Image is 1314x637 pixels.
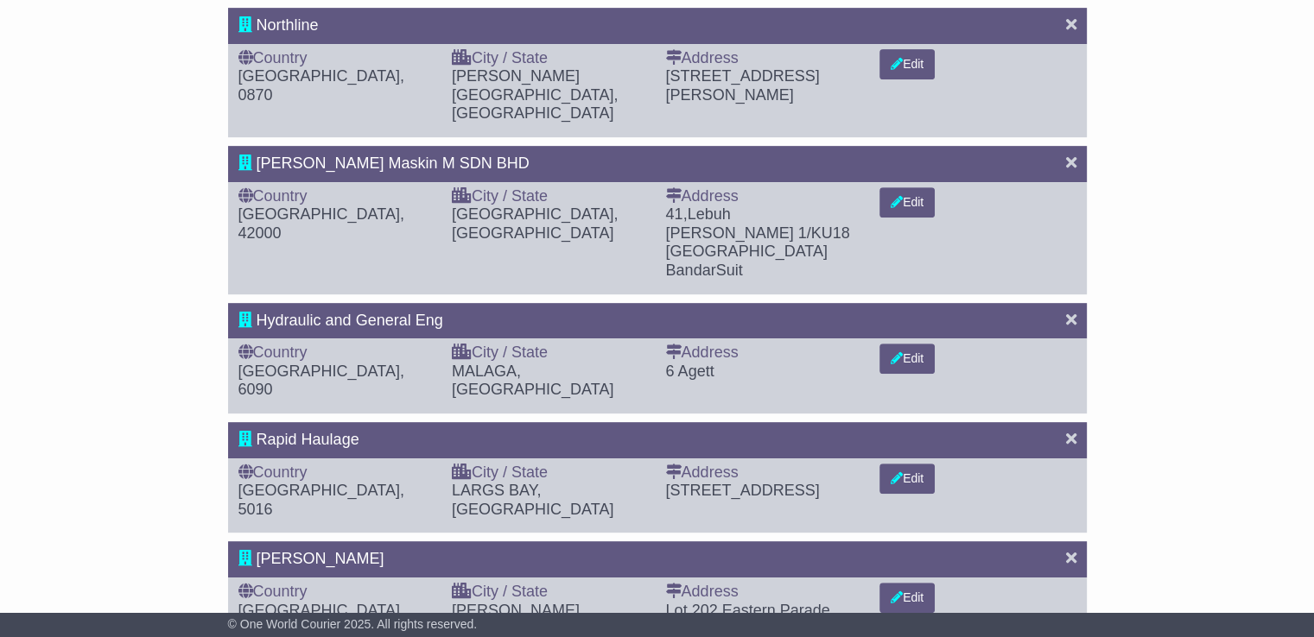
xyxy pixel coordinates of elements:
[238,363,404,399] span: [GEOGRAPHIC_DATA], 6090
[257,155,530,172] span: [PERSON_NAME] Maskin M SDN BHD
[666,67,820,104] span: [STREET_ADDRESS][PERSON_NAME]
[257,550,384,567] span: [PERSON_NAME]
[666,187,863,206] div: Address
[666,243,828,279] span: [GEOGRAPHIC_DATA] BandarSuit
[257,16,319,34] span: Northline
[452,363,613,399] span: MALAGA, [GEOGRAPHIC_DATA]
[257,312,443,329] span: Hydraulic and General Eng
[238,67,404,104] span: [GEOGRAPHIC_DATA], 0870
[879,344,935,374] button: Edit
[452,482,613,518] span: LARGS BAY, [GEOGRAPHIC_DATA]
[666,482,820,499] span: [STREET_ADDRESS]
[879,464,935,494] button: Edit
[879,187,935,218] button: Edit
[666,464,863,482] div: Address
[228,617,478,631] span: © One World Courier 2025. All rights reserved.
[666,344,863,363] div: Address
[238,205,404,242] span: [GEOGRAPHIC_DATA], 42000
[452,344,649,363] div: City / State
[238,583,435,602] div: Country
[666,583,863,602] div: Address
[666,49,863,68] div: Address
[666,602,830,619] span: Lot 202 Eastern Parade
[238,187,435,206] div: Country
[452,67,618,122] span: [PERSON_NAME][GEOGRAPHIC_DATA], [GEOGRAPHIC_DATA]
[238,482,404,518] span: [GEOGRAPHIC_DATA], 5016
[257,431,359,448] span: Rapid Haulage
[452,187,649,206] div: City / State
[666,205,850,242] span: 41,Lebuh [PERSON_NAME] 1/KU18
[879,583,935,613] button: Edit
[238,344,435,363] div: Country
[666,363,714,380] span: 6 Agett
[452,205,618,242] span: [GEOGRAPHIC_DATA], [GEOGRAPHIC_DATA]
[238,49,435,68] div: Country
[452,583,649,602] div: City / State
[452,49,649,68] div: City / State
[879,49,935,79] button: Edit
[452,464,649,482] div: City / State
[238,464,435,482] div: Country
